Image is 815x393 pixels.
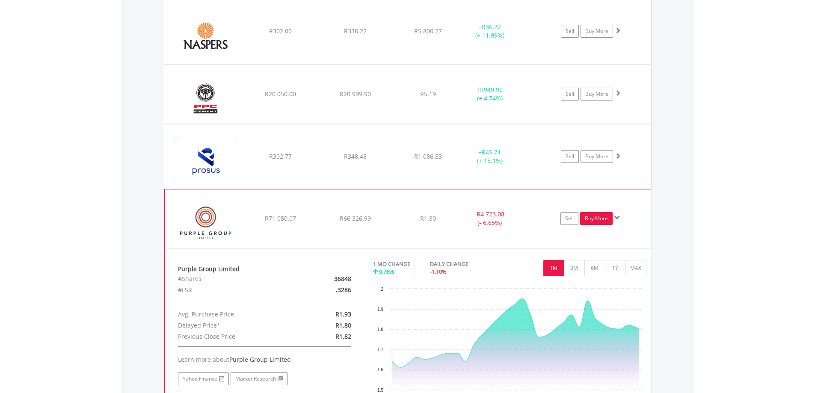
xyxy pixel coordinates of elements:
[377,327,383,332] text: 1.8
[458,148,522,165] div: + (+ 15.1%)
[420,90,436,98] span: R5.19
[172,309,296,320] div: Avg. Purchase Price
[335,321,351,329] span: R1.80
[605,260,626,276] button: 1Y
[265,214,296,222] span: R71 050.07
[178,265,352,273] div: Purple Group Limited
[561,25,579,38] a: Sell
[178,355,352,364] div: Learn more about
[379,268,394,275] span: 9.76%
[373,260,410,268] div: 1 MO CHANGE
[561,150,579,163] a: Sell
[172,273,296,284] div: #Shares
[581,150,613,163] a: Buy More
[296,273,358,284] div: 36848
[344,152,367,160] span: R348.48
[265,90,296,98] span: R20 050.00
[269,27,292,35] span: R302.00
[458,86,522,103] div: + (+ 4.74%)
[172,284,296,295] div: #FSR
[580,212,613,225] a: Buy More
[414,152,442,160] span: R1 086.53
[178,372,229,385] a: Yahoo Finance
[335,332,351,340] span: R1.82
[430,268,447,275] span: -1.10%
[229,355,291,363] span: Purple Group Limited
[561,88,579,100] a: Sell
[457,210,522,227] div: - (- 6.65%)
[581,25,613,38] a: Buy More
[377,307,383,312] text: 1.9
[625,260,646,276] button: MAX
[584,260,605,276] button: 6M
[344,27,367,35] span: R338.22
[231,372,287,385] a: Market Research
[377,347,383,352] text: 1.7
[414,27,442,35] span: R5 800.27
[169,135,242,186] img: EQU.ZA.PRX.png
[482,23,501,31] span: R36.22
[458,23,522,40] div: + (+ 11.99%)
[377,388,383,393] text: 1.5
[169,200,243,245] img: EQU.ZA.PPE.png
[169,10,242,61] img: EQU.ZA.NPN.png
[564,260,585,276] button: 3M
[560,212,578,225] a: Sell
[581,88,613,100] a: Buy More
[172,320,296,331] div: Delayed Price*
[296,284,358,295] div: .3286
[340,214,371,222] span: R66 326.99
[335,310,351,318] span: R1.93
[480,86,503,94] span: R949.90
[269,152,292,160] span: R302.77
[381,287,383,292] text: 2
[172,331,296,342] div: Previous Close Price
[169,75,242,121] img: EQU.ZA.PPC.png
[543,260,564,276] button: 1M
[377,367,383,372] text: 1.6
[482,148,501,156] span: R45.71
[340,90,371,98] span: R20 999.90
[420,214,436,222] span: R1.80
[430,260,498,268] div: DAILY CHANGE
[477,210,504,218] span: R4 723.08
